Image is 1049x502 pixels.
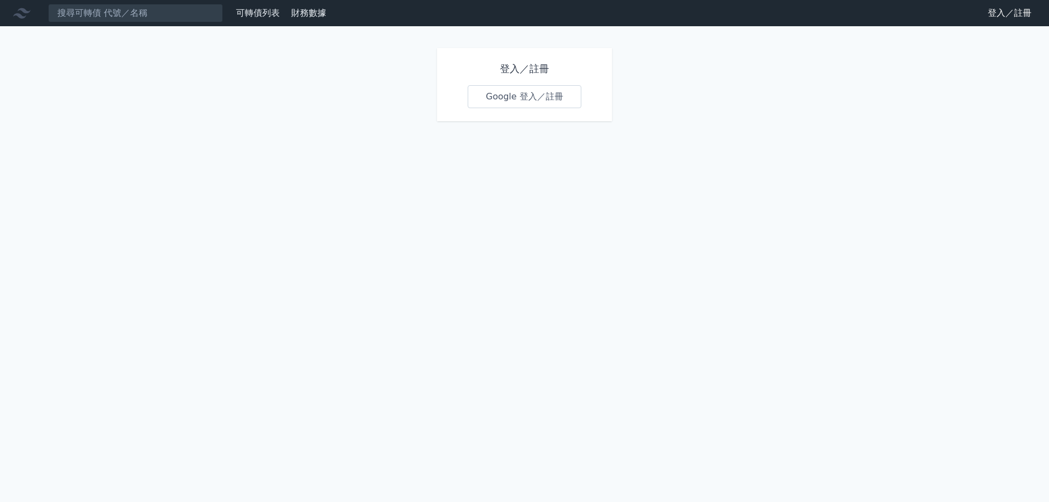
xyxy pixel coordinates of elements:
[291,8,326,18] a: 財務數據
[979,4,1040,22] a: 登入／註冊
[236,8,280,18] a: 可轉債列表
[468,61,581,76] h1: 登入／註冊
[48,4,223,22] input: 搜尋可轉債 代號／名稱
[468,85,581,108] a: Google 登入／註冊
